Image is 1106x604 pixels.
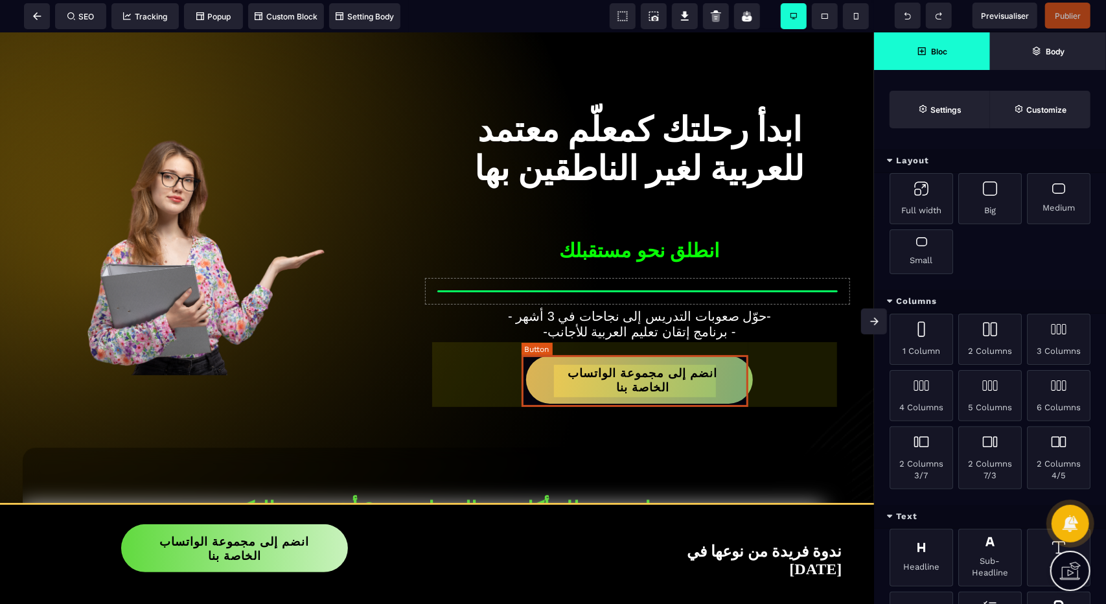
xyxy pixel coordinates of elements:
h1: ابدأ رحلتك كمعلّم معتمد للعربية لغير الناطقين بها [437,71,842,200]
div: 1 Column [890,314,953,365]
span: Open Layer Manager [990,32,1106,70]
span: Publier [1055,11,1081,21]
span: Custom Block [255,12,317,21]
button: انضم إلى مجموعة الواتساب الخاصة بنا [121,492,348,540]
div: Text [1027,529,1090,587]
span: Settings [890,91,990,128]
div: Sub-Headline [958,529,1022,587]
strong: Customize [1026,105,1066,115]
div: Big [958,173,1022,224]
span: Previsualiser [981,11,1029,21]
img: e94584dc8c426b233f3afe73ad0df509_vue-de-face-jeune-femme-donnant-la-main-vide-avec-son-document-P... [32,71,437,343]
strong: Bloc [931,47,947,56]
div: Text [874,505,1106,529]
span: Open Style Manager [990,91,1090,128]
button: انضم إلى مجموعة الواتساب الخاصة بنا [526,323,753,371]
span: Setting Body [336,12,394,21]
h1: ما تضمنه لك أكاديمية الميزان بعد 3 أشهر من التكوين [23,458,852,496]
div: Columns [874,290,1106,314]
div: 5 Columns [958,370,1022,421]
span: Open Blocks [874,32,990,70]
span: Preview [973,3,1037,29]
span: SEO [67,12,95,21]
div: Layout [874,149,1106,173]
span: Popup [196,12,231,21]
h2: انطلق نحو مستقبلك [437,200,842,258]
span: Tracking [123,12,167,21]
div: 2 Columns 7/3 [958,426,1022,489]
div: 6 Columns [1027,370,1090,421]
div: 2 Columns 3/7 [890,426,953,489]
h2: ندوة فريدة من نوعها في [DATE] [437,504,842,552]
div: 2 Columns [958,314,1022,365]
text: - حوّل صعوبات التدريس إلى نجاحات في 3 أشهر- -برنامج إتقان تعليم العربية للأجانب - [437,273,842,310]
div: Headline [890,529,953,587]
div: Full width [890,173,953,224]
div: Medium [1027,173,1090,224]
strong: Body [1046,47,1065,56]
strong: Settings [930,105,962,115]
div: 4 Columns [890,370,953,421]
span: View components [610,3,636,29]
div: 3 Columns [1027,314,1090,365]
span: Screenshot [641,3,667,29]
div: Small [890,229,953,274]
div: 2 Columns 4/5 [1027,426,1090,489]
